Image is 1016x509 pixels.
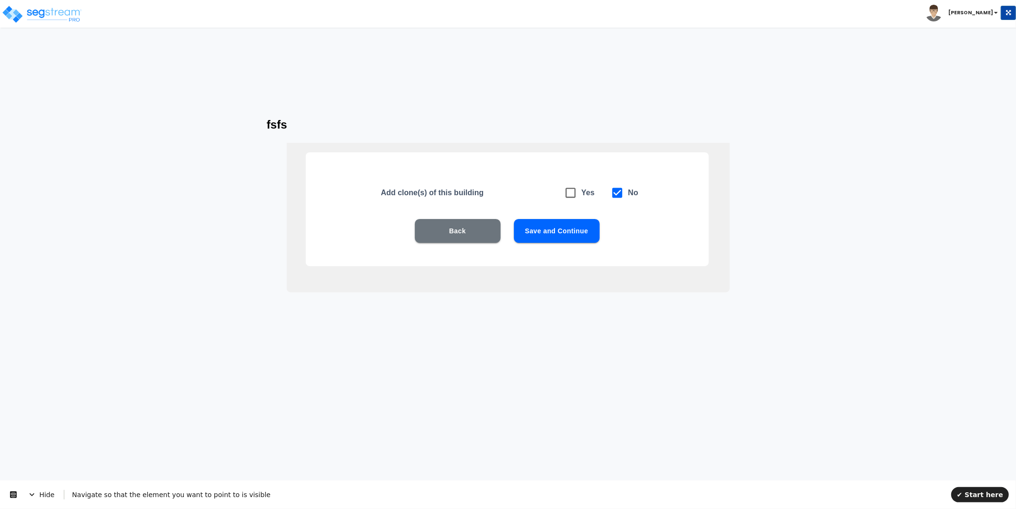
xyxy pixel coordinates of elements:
[957,10,1003,18] span: ✔ Start here
[628,186,639,200] h6: No
[514,219,600,243] button: Save and Continue
[925,5,942,21] img: avatar.png
[1,5,82,24] img: logo_pro_r.png
[951,7,1009,22] button: ✔ Start here
[19,1,64,28] span: Hide
[64,10,951,19] div: Navigate so that the element you want to point to is visible
[582,186,595,200] h6: Yes
[415,219,501,243] button: Back
[948,9,993,16] b: [PERSON_NAME]
[381,188,552,198] h5: Add clone(s) of this building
